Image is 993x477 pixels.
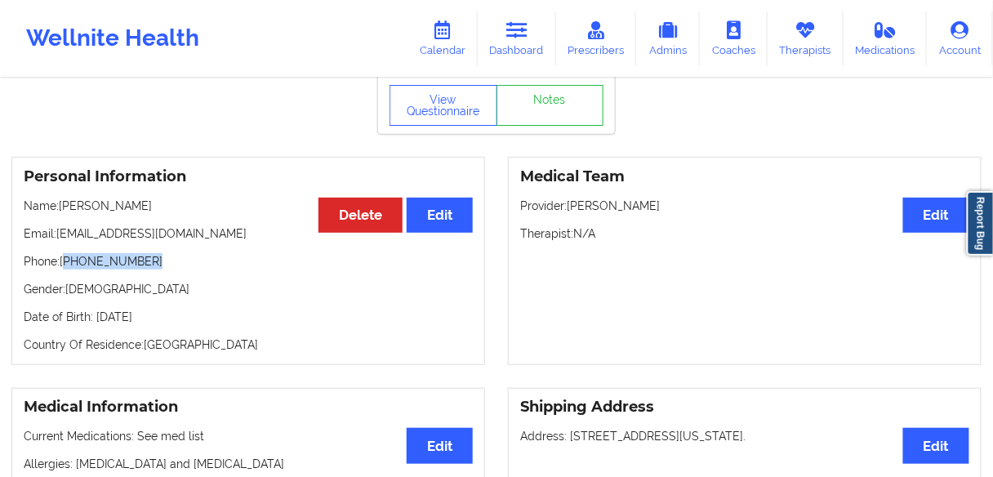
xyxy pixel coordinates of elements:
button: Delete [318,198,403,233]
p: Country Of Residence: [GEOGRAPHIC_DATA] [24,337,473,353]
a: Report Bug [967,191,993,256]
a: Therapists [768,11,844,65]
a: Coaches [700,11,768,65]
button: Edit [407,428,473,463]
a: Medications [844,11,928,65]
h3: Medical Team [520,167,969,186]
a: Prescribers [556,11,637,65]
a: Dashboard [478,11,556,65]
button: Edit [903,428,969,463]
button: Edit [903,198,969,233]
p: Name: [PERSON_NAME] [24,198,473,214]
p: Phone: [PHONE_NUMBER] [24,253,473,270]
a: Notes [496,85,604,126]
h3: Shipping Address [520,398,969,417]
p: Allergies: [MEDICAL_DATA] and [MEDICAL_DATA] [24,456,473,472]
a: Account [927,11,993,65]
button: Edit [407,198,473,233]
p: Provider: [PERSON_NAME] [520,198,969,214]
p: Therapist: N/A [520,225,969,242]
a: Calendar [407,11,478,65]
p: Email: [EMAIL_ADDRESS][DOMAIN_NAME] [24,225,473,242]
h3: Medical Information [24,398,473,417]
p: Gender: [DEMOGRAPHIC_DATA] [24,281,473,297]
p: Date of Birth: [DATE] [24,309,473,325]
h3: Personal Information [24,167,473,186]
a: Admins [636,11,700,65]
p: Address: [STREET_ADDRESS][US_STATE]. [520,428,969,444]
p: Current Medications: See med list [24,428,473,444]
button: View Questionnaire [390,85,497,126]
